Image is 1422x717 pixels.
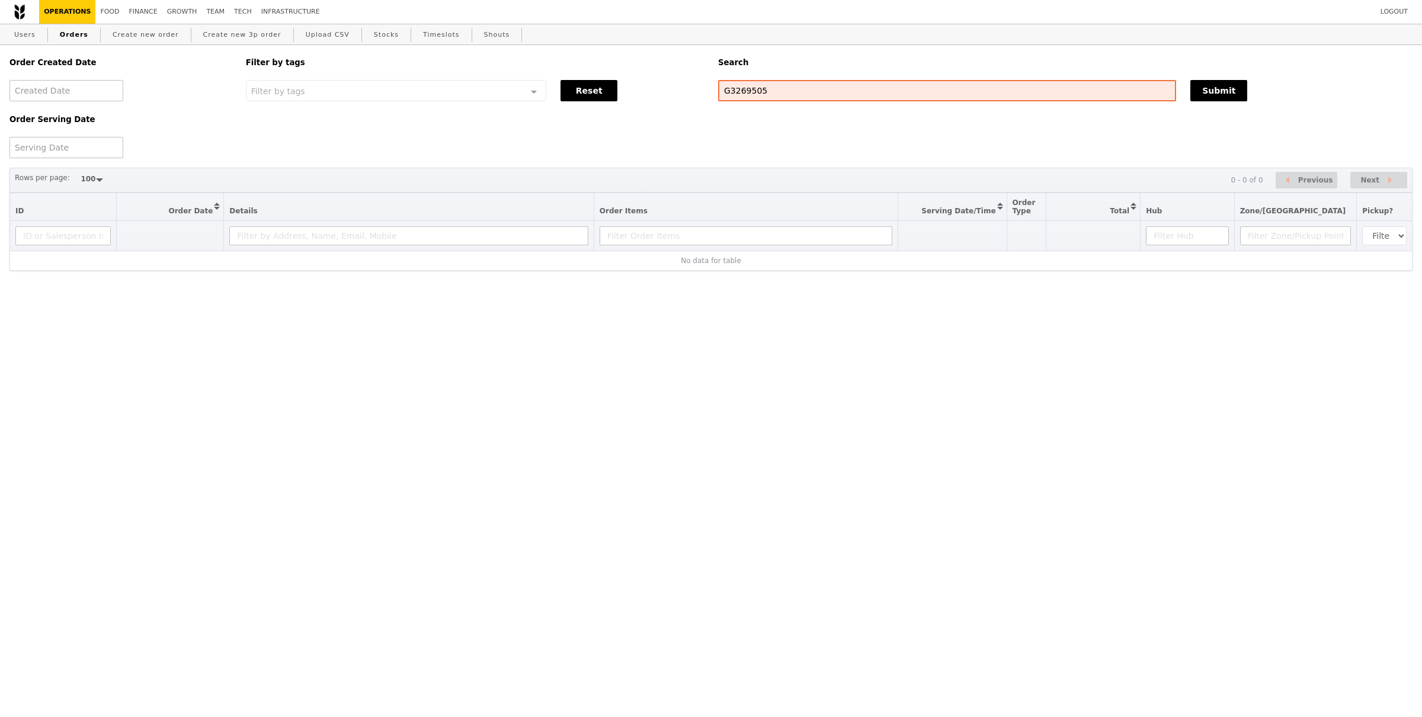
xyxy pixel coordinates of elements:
[55,24,93,46] a: Orders
[14,4,25,20] img: Grain logo
[1276,172,1337,189] button: Previous
[9,80,123,101] input: Created Date
[15,257,1407,265] div: No data for table
[369,24,403,46] a: Stocks
[9,137,123,158] input: Serving Date
[600,207,648,215] span: Order Items
[1240,207,1346,215] span: Zone/[GEOGRAPHIC_DATA]
[1190,80,1247,101] button: Submit
[1146,226,1228,245] input: Filter Hub
[9,58,232,67] h5: Order Created Date
[1362,207,1393,215] span: Pickup?
[198,24,286,46] a: Create new 3p order
[301,24,354,46] a: Upload CSV
[1013,199,1036,215] span: Order Type
[600,226,892,245] input: Filter Order Items
[479,24,515,46] a: Shouts
[561,80,617,101] button: Reset
[1240,226,1351,245] input: Filter Zone/Pickup Point
[15,207,24,215] span: ID
[251,85,305,96] span: Filter by tags
[1298,173,1333,187] span: Previous
[9,24,40,46] a: Users
[15,172,70,184] label: Rows per page:
[1360,173,1379,187] span: Next
[9,115,232,124] h5: Order Serving Date
[718,58,1413,67] h5: Search
[718,80,1176,101] input: Search any field
[418,24,464,46] a: Timeslots
[1146,207,1162,215] span: Hub
[229,207,257,215] span: Details
[108,24,184,46] a: Create new order
[1350,172,1407,189] button: Next
[15,226,111,245] input: ID or Salesperson name
[246,58,704,67] h5: Filter by tags
[229,226,588,245] input: Filter by Address, Name, Email, Mobile
[1231,176,1263,184] div: 0 - 0 of 0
